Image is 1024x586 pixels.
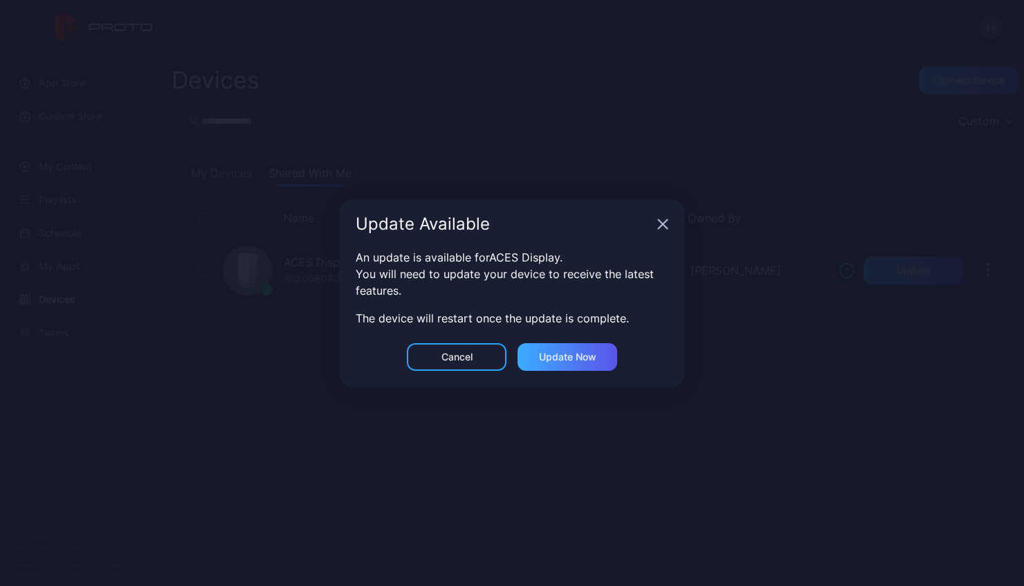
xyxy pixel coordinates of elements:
div: Update now [539,351,596,363]
div: Update Available [356,216,652,232]
div: The device will restart once the update is complete. [356,310,668,327]
div: Cancel [441,351,473,363]
div: An update is available for ACES Display . [356,249,668,266]
button: Cancel [407,343,506,371]
div: You will need to update your device to receive the latest features. [356,266,668,299]
button: Update now [518,343,617,371]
